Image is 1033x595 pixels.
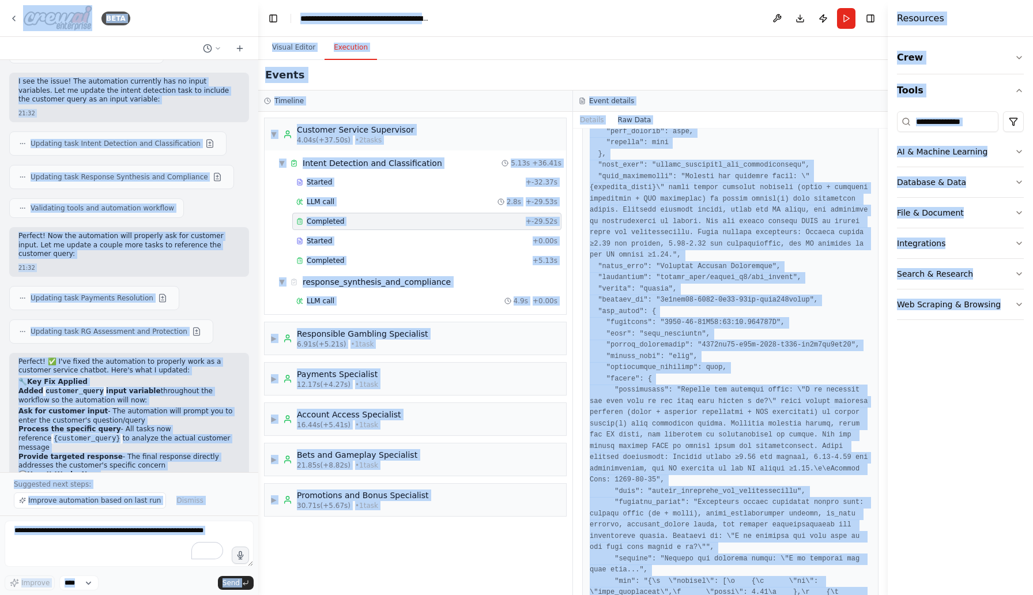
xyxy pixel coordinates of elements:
li: - The automation will prompt you to enter the customer's question/query [18,407,240,425]
button: Raw Data [611,112,658,128]
p: Perfect! ✅ I've fixed the automation to properly work as a customer service chatbot. Here's what ... [18,357,240,375]
span: Started [307,178,332,187]
button: Hide right sidebar [862,10,879,27]
span: 30.71s (+5.67s) [297,501,350,510]
img: Logo [23,5,92,31]
div: Account Access Specialist [297,409,401,420]
textarea: To enrich screen reader interactions, please activate Accessibility in Grammarly extension settings [5,521,254,567]
span: ▶ [270,455,277,464]
button: File & Document [897,198,1024,228]
div: BETA [101,12,130,25]
button: Visual Editor [263,36,325,60]
span: Started [307,236,332,246]
strong: Key Fix Applied [27,378,88,386]
span: + -29.52s [526,217,557,226]
span: ▶ [270,495,277,504]
button: Crew [897,42,1024,74]
div: Payments Specialist [297,368,378,380]
button: Web Scraping & Browsing [897,289,1024,319]
p: throughout the workflow so the automation will now: [18,387,240,405]
button: Switch to previous chat [198,42,226,55]
span: ▼ [278,277,285,287]
span: ▼ [270,130,277,139]
span: Send [223,578,240,588]
span: • 1 task [355,380,378,389]
span: Updating task Payments Resolution [31,293,153,303]
span: • 2 task s [355,135,382,145]
span: + 0.00s [533,236,557,246]
span: LLM call [307,197,334,206]
strong: How It Works Now [27,470,99,479]
h2: Events [265,67,304,83]
span: ▼ [278,159,285,168]
span: Updating task RG Assessment and Protection [31,327,187,336]
div: Bets and Gameplay Specialist [297,449,417,461]
span: Completed [307,217,344,226]
span: • 1 task [355,420,378,430]
h2: 💬 [18,470,240,480]
button: Start a new chat [231,42,249,55]
strong: Process the specific query [18,425,121,433]
span: + 36.41s [532,159,561,168]
button: Dismiss [171,492,209,509]
span: • 1 task [355,501,378,510]
p: Suggested next steps: [14,480,244,489]
span: + -32.37s [526,178,557,187]
button: Search & Research [897,259,1024,289]
span: 5.13s [511,159,530,168]
span: 16.44s (+5.41s) [297,420,350,430]
h4: Resources [897,12,944,25]
span: Improve automation based on last run [28,496,161,505]
div: Integrations [897,238,945,249]
span: 12.17s (+4.27s) [297,380,350,389]
button: AI & Machine Learning [897,137,1024,167]
button: Improve automation based on last run [14,492,166,509]
div: response_synthesis_and_compliance [303,276,451,288]
span: Completed [307,256,344,265]
h3: Event details [589,96,634,106]
span: ▶ [270,334,277,343]
span: 6.91s (+5.21s) [297,340,346,349]
span: Updating task Response Synthesis and Compliance [31,172,208,182]
code: {customer_query} [51,434,122,444]
span: + 5.13s [533,256,557,265]
nav: breadcrumb [300,13,430,24]
button: Database & Data [897,167,1024,197]
button: Details [573,112,611,128]
div: File & Document [897,207,964,219]
span: 21.85s (+8.82s) [297,461,350,470]
strong: Ask for customer input [18,407,108,415]
button: Click to speak your automation idea [232,547,249,564]
span: 2.8s [507,197,521,206]
span: + 0.00s [533,296,557,306]
span: 4.04s (+37.50s) [297,135,350,145]
span: ▶ [270,374,277,383]
span: • 1 task [355,461,378,470]
button: Integrations [897,228,1024,258]
span: Validating tools and automation workflow [31,204,174,213]
div: Promotions and Bonus Specialist [297,489,429,501]
span: Improve [21,578,50,588]
span: + -29.53s [526,197,557,206]
p: Perfect! Now the automation will properly ask for customer input. Let me update a couple more tas... [18,232,240,259]
div: Responsible Gambling Specialist [297,328,428,340]
div: Web Scraping & Browsing [897,299,1001,310]
h3: Timeline [274,96,304,106]
div: Tools [897,107,1024,329]
span: LLM call [307,296,334,306]
span: Updating task Intent Detection and Classification [31,139,201,148]
p: I see the issue! The automation currently has no input variables. Let me update the intent detect... [18,77,240,104]
button: Tools [897,74,1024,107]
code: customer_query [43,386,106,397]
div: Customer Service Supervisor [297,124,414,135]
strong: Added input variable [18,387,161,395]
div: Search & Research [897,268,973,280]
li: - All tasks now reference to analyze the actual customer message [18,425,240,452]
li: - The final response directly addresses the customer's specific concern [18,453,240,470]
span: Dismiss [176,496,203,505]
button: Send [218,576,254,590]
button: Execution [325,36,377,60]
div: 21:32 [18,263,240,272]
div: Intent Detection and Classification [303,157,442,169]
button: Hide left sidebar [265,10,281,27]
